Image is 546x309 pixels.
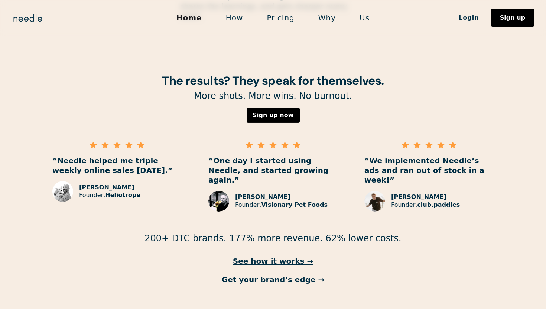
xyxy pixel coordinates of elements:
[447,12,491,24] a: Login
[235,193,290,200] strong: [PERSON_NAME]
[208,156,337,185] p: “One day I started using Needle, and started growing again.”
[247,108,300,123] a: Sign up now
[348,10,381,26] a: Us
[235,201,328,209] p: Founder,
[500,15,525,21] div: Sign up
[417,201,460,208] strong: club.paddles
[79,184,134,191] strong: [PERSON_NAME]
[261,201,328,208] strong: Visionary Pet Foods
[391,193,446,200] strong: [PERSON_NAME]
[253,112,294,118] div: Sign up now
[391,201,460,209] p: Founder,
[105,191,140,199] strong: Heliotrope
[162,73,384,88] strong: The results? They speak for themselves.
[52,156,181,175] p: “Needle helped me triple weekly online sales [DATE].”
[165,10,214,26] a: Home
[364,156,494,185] p: “We implemented Needle’s ads and ran out of stock in a week!”
[491,9,534,27] a: Sign up
[306,10,348,26] a: Why
[79,191,140,199] p: Founder,
[255,10,306,26] a: Pricing
[214,10,255,26] a: How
